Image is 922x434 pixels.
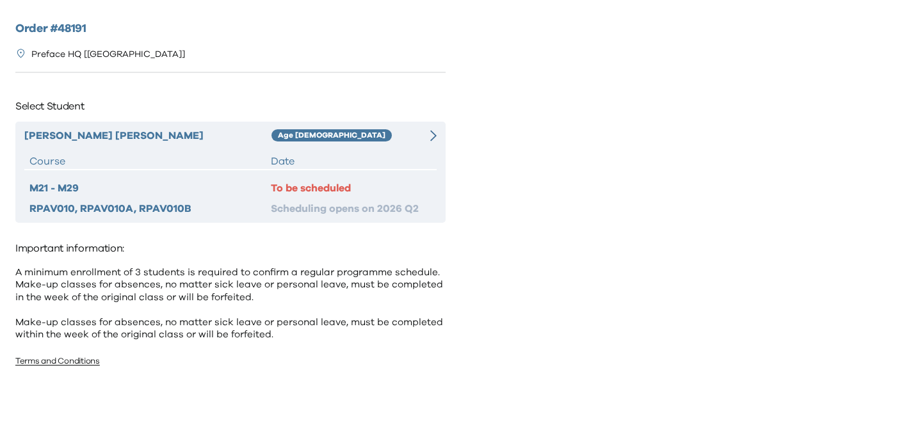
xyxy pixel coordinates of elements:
[31,48,185,61] p: Preface HQ [[GEOGRAPHIC_DATA]]
[29,154,271,169] div: Course
[271,129,392,142] div: Age [DEMOGRAPHIC_DATA]
[15,96,446,117] p: Select Student
[15,20,446,38] h2: Order # 48191
[271,181,432,196] div: To be scheduled
[15,238,446,259] p: Important information:
[271,154,432,169] div: Date
[29,181,271,196] div: M21 - M29
[15,266,446,341] p: A minimum enrollment of 3 students is required to confirm a regular programme schedule. Make-up c...
[271,201,432,216] div: Scheduling opens on 2026 Q2
[24,128,271,143] div: [PERSON_NAME] [PERSON_NAME]
[29,201,271,216] div: RPAV010, RPAV010A, RPAV010B
[15,357,100,366] a: Terms and Conditions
